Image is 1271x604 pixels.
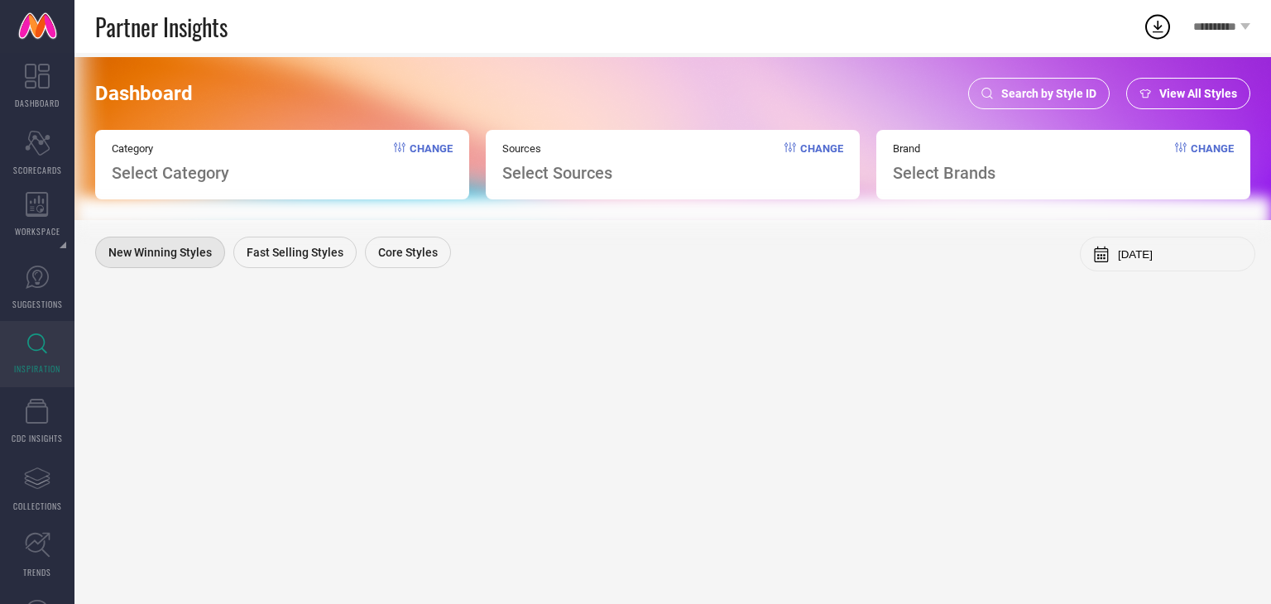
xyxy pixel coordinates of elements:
span: COLLECTIONS [13,500,62,512]
input: Select month [1118,248,1242,261]
span: DASHBOARD [15,97,60,109]
span: SCORECARDS [13,164,62,176]
span: Dashboard [95,82,193,105]
span: Change [1191,142,1234,183]
span: Partner Insights [95,10,228,44]
span: TRENDS [23,566,51,578]
span: Search by Style ID [1001,87,1096,100]
span: INSPIRATION [14,362,60,375]
span: WORKSPACE [15,225,60,237]
span: Fast Selling Styles [247,246,343,259]
span: New Winning Styles [108,246,212,259]
span: SUGGESTIONS [12,298,63,310]
span: Brand [893,142,995,155]
span: Category [112,142,229,155]
span: CDC INSIGHTS [12,432,63,444]
span: Select Category [112,163,229,183]
span: Change [410,142,453,183]
span: Select Sources [502,163,612,183]
span: Core Styles [378,246,438,259]
span: Sources [502,142,612,155]
span: View All Styles [1159,87,1237,100]
span: Change [800,142,843,183]
span: Select Brands [893,163,995,183]
div: Open download list [1143,12,1173,41]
